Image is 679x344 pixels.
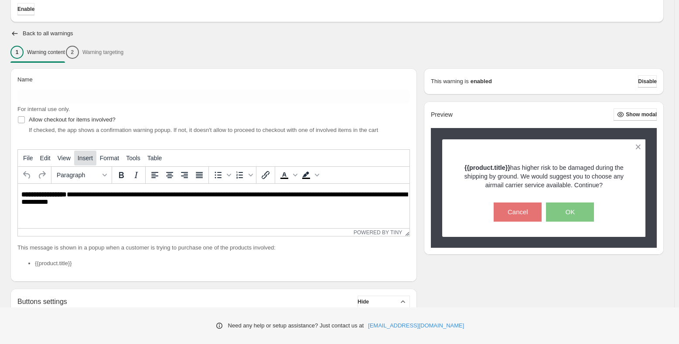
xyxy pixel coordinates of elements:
[494,202,542,222] button: Cancel
[147,155,162,162] span: Table
[17,106,70,112] span: For internal use only.
[232,168,254,182] div: Numbered list
[358,296,410,308] button: Hide
[431,111,453,118] h2: Preview
[638,78,657,85] span: Disable
[40,155,51,162] span: Edit
[277,168,299,182] div: Text color
[114,168,129,182] button: Bold
[29,116,116,123] span: Allow checkout for items involved?
[78,155,93,162] span: Insert
[29,127,378,133] span: If checked, the app shows a confirmation warning popup. If not, it doesn't allow to proceed to ch...
[431,77,469,86] p: This warning is
[192,168,207,182] button: Justify
[211,168,232,182] div: Bullet list
[162,168,177,182] button: Align center
[58,155,71,162] span: View
[35,259,410,268] li: {{product.title}}
[17,6,34,13] span: Enable
[34,168,49,182] button: Redo
[20,168,34,182] button: Undo
[147,168,162,182] button: Align left
[10,43,65,61] button: 1Warning content
[464,164,510,171] strong: {{product.title}}
[27,49,65,56] p: Warning content
[457,163,631,189] p: has higher risk to be damaged during the shipping by ground. We would suggest you to choose any a...
[638,75,657,88] button: Disable
[23,155,33,162] span: File
[18,184,409,228] iframe: Rich Text Area
[546,202,594,222] button: OK
[126,155,140,162] span: Tools
[17,3,34,15] button: Enable
[358,298,369,305] span: Hide
[368,321,464,330] a: [EMAIL_ADDRESS][DOMAIN_NAME]
[471,77,492,86] strong: enabled
[100,155,119,162] span: Format
[614,108,657,121] button: Show modal
[23,30,73,37] h2: Back to all warnings
[129,168,143,182] button: Italic
[354,229,403,236] a: Powered by Tiny
[17,297,67,306] h2: Buttons settings
[53,168,110,182] button: Formats
[258,168,273,182] button: Insert/edit link
[17,243,410,252] p: This message is shown in a popup when a customer is trying to purchase one of the products involved:
[17,76,33,83] span: Name
[626,111,657,118] span: Show modal
[299,168,321,182] div: Background color
[177,168,192,182] button: Align right
[402,229,409,236] div: Resize
[57,172,99,179] span: Paragraph
[10,46,24,59] div: 1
